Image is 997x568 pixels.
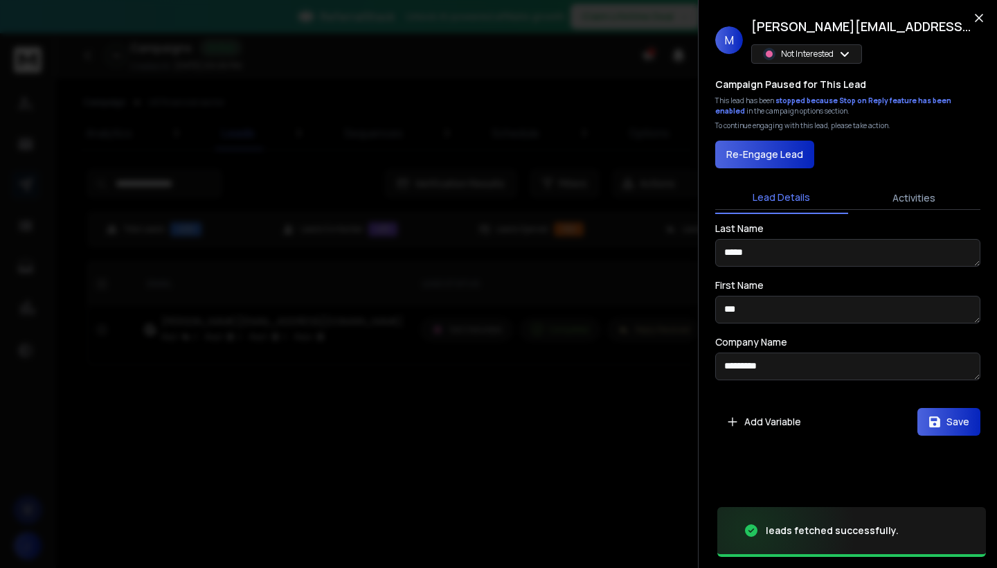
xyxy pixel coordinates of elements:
h1: [PERSON_NAME][EMAIL_ADDRESS][DOMAIN_NAME] [751,17,973,36]
span: M [715,26,743,54]
p: Not Interested [781,48,834,60]
span: stopped because Stop on Reply feature has been enabled [715,96,951,116]
p: To continue engaging with this lead, please take action. [715,121,890,131]
label: Last Name [715,224,764,233]
label: Company Name [715,337,787,347]
label: First Name [715,281,764,290]
button: Lead Details [715,182,848,214]
h3: Campaign Paused for This Lead [715,78,866,91]
button: Save [917,408,980,436]
button: Add Variable [715,408,812,436]
div: This lead has been in the campaign options section. [715,96,980,116]
button: Re-Engage Lead [715,141,814,168]
button: Activities [848,183,981,213]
